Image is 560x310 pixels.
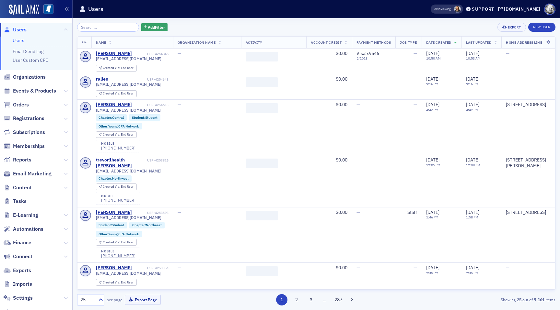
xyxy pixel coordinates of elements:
[311,40,342,45] span: Account Credit
[80,296,95,303] div: 25
[506,157,546,169] div: [STREET_ADDRESS][PERSON_NAME]
[4,184,32,191] a: Content
[96,169,161,173] span: [EMAIL_ADDRESS][DOMAIN_NAME]
[132,223,162,227] a: Chapter:Northeast
[99,232,139,236] a: Other:Young CPA Network
[246,77,278,87] span: ‌
[129,114,160,121] div: Student:
[246,159,278,168] span: ‌
[133,266,169,270] div: USR-4253354
[506,102,546,108] div: [STREET_ADDRESS]
[96,210,132,216] div: [PERSON_NAME]
[336,50,347,56] span: $0.00
[4,129,45,136] a: Subscriptions
[544,4,555,15] span: Profile
[336,102,347,107] span: $0.00
[101,253,135,258] a: [PHONE_NUMBER]
[306,294,317,305] button: 3
[132,223,146,227] span: Chapter :
[466,107,478,112] time: 4:47 PM
[178,157,181,163] span: —
[400,40,417,45] span: Job Type
[13,38,24,43] a: Users
[103,92,134,95] div: End User
[77,23,139,32] input: Search…
[4,73,46,81] a: Organizations
[178,102,181,107] span: —
[426,50,439,56] span: [DATE]
[96,56,161,61] span: [EMAIL_ADDRESS][DOMAIN_NAME]
[516,297,522,303] strong: 25
[414,265,417,271] span: —
[13,226,43,233] span: Automations
[414,157,417,163] span: —
[414,50,417,56] span: —
[4,115,44,122] a: Registrations
[107,297,122,303] label: per page
[426,163,440,167] time: 12:05 PM
[4,239,31,246] a: Finance
[103,66,134,70] div: End User
[320,297,329,303] span: …
[133,211,169,215] div: USR-4253593
[96,279,137,286] div: Created Via: End User
[178,265,181,271] span: —
[466,215,478,219] time: 1:58 PM
[466,40,491,45] span: Last Updated
[132,115,145,120] span: Student :
[96,102,132,108] a: [PERSON_NAME]
[4,101,29,108] a: Orders
[4,156,31,163] a: Reports
[13,184,32,191] span: Content
[13,26,27,33] span: Users
[4,212,38,219] a: E-Learning
[497,23,526,32] button: Export
[96,90,137,97] div: Created Via: End User
[356,40,391,45] span: Payment Methods
[13,198,27,205] span: Tasks
[506,210,546,216] div: [STREET_ADDRESS]
[132,116,157,120] a: Student:Student
[356,50,379,56] span: Visa : x9546
[101,249,135,253] div: mobile
[99,124,139,128] a: Other:Young CPA Network
[466,163,480,167] time: 12:08 PM
[96,51,132,57] div: [PERSON_NAME]
[434,7,440,11] div: Also
[13,156,31,163] span: Reports
[356,157,360,163] span: —
[426,56,441,61] time: 10:50 AM
[101,198,135,203] div: [PHONE_NUMBER]
[96,40,106,45] span: Name
[336,265,347,271] span: $0.00
[466,56,481,61] time: 10:53 AM
[4,281,32,288] a: Imports
[99,124,108,128] span: Other :
[13,115,44,122] span: Registrations
[426,40,451,45] span: Date Created
[96,157,146,169] a: trevor1health [PERSON_NAME]
[39,4,53,15] a: View Homepage
[96,265,132,271] div: [PERSON_NAME]
[101,194,135,198] div: mobile
[426,102,439,107] span: [DATE]
[400,210,417,216] div: Staff
[426,209,439,215] span: [DATE]
[466,102,479,107] span: [DATE]
[426,271,438,275] time: 7:35 PM
[13,239,31,246] span: Finance
[178,76,181,82] span: —
[13,294,33,302] span: Settings
[109,77,169,82] div: USR-4254648
[506,76,509,82] span: —
[466,82,478,86] time: 9:16 PM
[129,222,165,228] div: Chapter:
[178,209,181,215] span: —
[103,240,121,244] span: Created Via :
[9,5,39,15] a: SailAMX
[466,50,479,56] span: [DATE]
[466,209,479,215] span: [DATE]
